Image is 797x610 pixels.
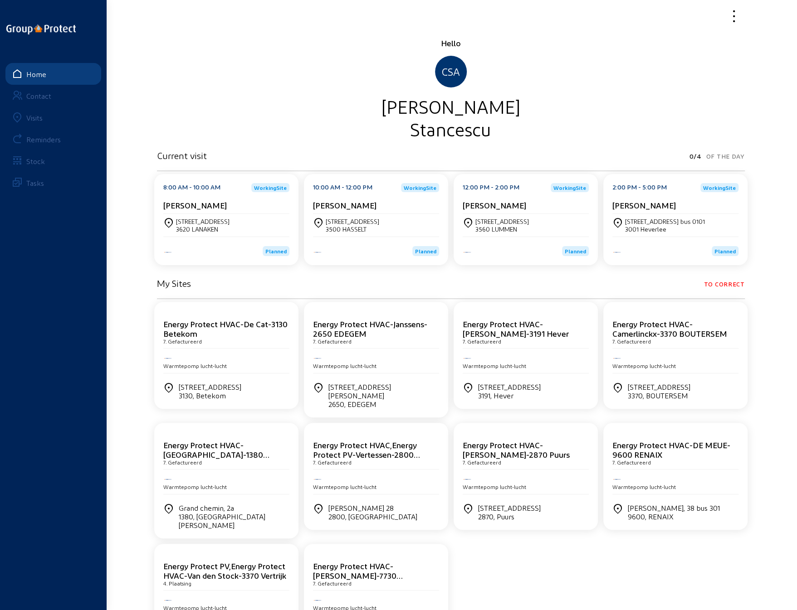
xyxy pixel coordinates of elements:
[612,357,621,359] img: Energy Protect HVAC
[313,357,322,359] img: Energy Protect HVAC
[689,150,701,163] span: 0/4
[5,172,101,194] a: Tasks
[612,319,727,338] cam-card-title: Energy Protect HVAC-Camerlinckx-3370 BOUTERSEM
[5,107,101,128] a: Visits
[628,512,720,521] div: 9600, RENAIX
[415,248,436,254] span: Planned
[463,459,501,465] cam-card-subtitle: 7. Gefactureerd
[163,200,227,210] cam-card-title: [PERSON_NAME]
[26,113,43,122] div: Visits
[313,363,376,369] span: Warmtepomp lucht-lucht
[463,338,501,344] cam-card-subtitle: 7. Gefactureerd
[714,248,736,254] span: Planned
[26,92,51,100] div: Contact
[326,218,379,225] div: [STREET_ADDRESS]
[553,185,586,190] span: WorkingSite
[179,503,289,529] div: Grand chemin, 2a
[313,561,403,590] cam-card-title: Energy Protect HVAC-[PERSON_NAME]-7730 [PERSON_NAME]
[157,95,745,117] div: [PERSON_NAME]
[326,225,379,233] div: 3500 HASSELT
[265,248,287,254] span: Planned
[313,319,427,338] cam-card-title: Energy Protect HVAC-Janssens-2650 EDEGEM
[478,391,541,400] div: 3191, Hever
[463,183,519,192] div: 12:00 PM - 2:00 PM
[26,135,61,144] div: Reminders
[478,503,541,521] div: [STREET_ADDRESS]
[612,484,676,490] span: Warmtepomp lucht-lucht
[328,512,417,521] div: 2800, [GEOGRAPHIC_DATA]
[179,391,241,400] div: 3130, Betekom
[478,512,541,521] div: 2870, Puurs
[313,338,352,344] cam-card-subtitle: 7. Gefactureerd
[628,391,690,400] div: 3370, BOUTERSEM
[612,459,651,465] cam-card-subtitle: 7. Gefactureerd
[163,357,172,359] img: Energy Protect HVAC
[163,561,286,580] cam-card-title: Energy Protect PV,Energy Protect HVAC-Van den Stock-3370 Vertrijk
[163,440,269,478] cam-card-title: Energy Protect HVAC-[GEOGRAPHIC_DATA]-1380 [GEOGRAPHIC_DATA][PERSON_NAME]
[313,459,352,465] cam-card-subtitle: 7. Gefactureerd
[612,183,667,192] div: 2:00 PM - 5:00 PM
[612,251,621,253] img: Energy Protect HVAC
[163,459,202,465] cam-card-subtitle: 7. Gefactureerd
[313,200,376,210] cam-card-title: [PERSON_NAME]
[612,363,676,369] span: Warmtepomp lucht-lucht
[179,382,241,400] div: [STREET_ADDRESS]
[26,70,46,78] div: Home
[5,85,101,107] a: Contact
[5,150,101,172] a: Stock
[313,183,372,192] div: 10:00 AM - 12:00 PM
[475,218,529,225] div: [STREET_ADDRESS]
[157,278,191,289] h3: My Sites
[463,319,569,338] cam-card-title: Energy Protect HVAC-[PERSON_NAME]-3191 Hever
[163,183,220,192] div: 8:00 AM - 10:00 AM
[625,225,705,233] div: 3001 Heverlee
[313,484,376,490] span: Warmtepomp lucht-lucht
[254,185,287,190] span: WorkingSite
[404,185,436,190] span: WorkingSite
[313,440,420,469] cam-card-title: Energy Protect HVAC,Energy Protect PV-Vertessen-2800 [GEOGRAPHIC_DATA]
[463,484,526,490] span: Warmtepomp lucht-lucht
[612,338,651,344] cam-card-subtitle: 7. Gefactureerd
[328,503,417,521] div: [PERSON_NAME] 28
[612,478,621,480] img: Energy Protect HVAC
[463,251,472,253] img: Energy Protect HVAC
[5,128,101,150] a: Reminders
[706,150,745,163] span: Of the day
[157,117,745,140] div: Stancescu
[612,440,730,459] cam-card-title: Energy Protect HVAC-DE MEUE-9600 RENAIX
[163,478,172,480] img: Energy Protect HVAC
[313,251,322,253] img: Energy Protect HVAC
[475,225,529,233] div: 3560 LUMMEN
[703,185,736,190] span: WorkingSite
[163,580,191,586] cam-card-subtitle: 4. Plaatsing
[625,218,705,225] div: [STREET_ADDRESS] bus 0101
[435,56,467,87] div: CSA
[26,157,45,165] div: Stock
[313,580,352,586] cam-card-subtitle: 7. Gefactureerd
[163,338,202,344] cam-card-subtitle: 7. Gefactureerd
[163,319,288,338] cam-card-title: Energy Protect HVAC-De Cat-3130 Betekom
[179,512,289,529] div: 1380, [GEOGRAPHIC_DATA][PERSON_NAME]
[463,357,472,359] img: Energy Protect HVAC
[163,599,172,601] img: Energy Protect HVAC
[313,478,322,480] img: Energy Protect HVAC
[478,382,541,400] div: [STREET_ADDRESS]
[463,363,526,369] span: Warmtepomp lucht-lucht
[6,24,76,34] img: logo-oneline.png
[163,251,172,253] img: Energy Protect HVAC
[26,179,44,187] div: Tasks
[628,382,690,400] div: [STREET_ADDRESS]
[612,200,676,210] cam-card-title: [PERSON_NAME]
[176,218,230,225] div: [STREET_ADDRESS]
[463,440,570,459] cam-card-title: Energy Protect HVAC-[PERSON_NAME]-2870 Puurs
[163,484,227,490] span: Warmtepomp lucht-lucht
[5,63,101,85] a: Home
[565,248,586,254] span: Planned
[313,599,322,601] img: Energy Protect HVAC
[328,382,439,408] div: [STREET_ADDRESS][PERSON_NAME]
[163,363,227,369] span: Warmtepomp lucht-lucht
[628,503,720,521] div: [PERSON_NAME], 38 bus 301
[157,38,745,48] div: Hello
[463,478,472,480] img: Energy Protect HVAC
[328,400,439,408] div: 2650, EDEGEM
